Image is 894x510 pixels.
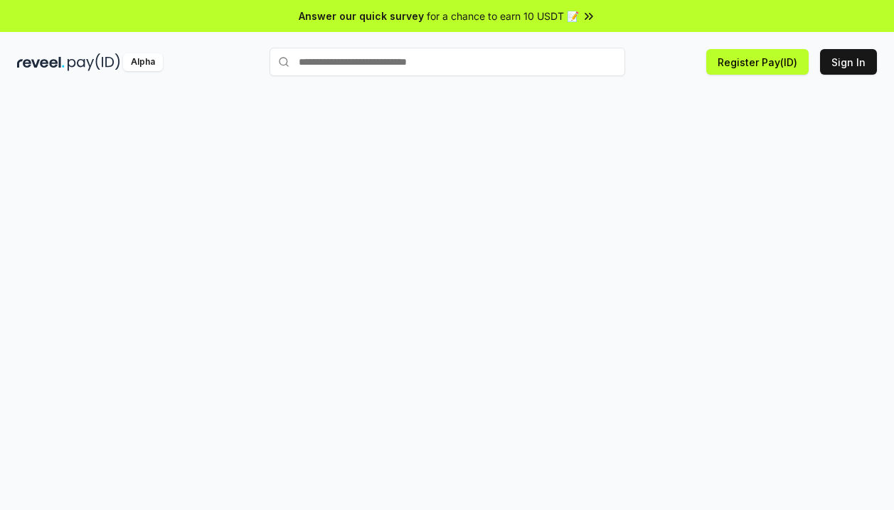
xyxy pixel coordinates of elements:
[427,9,579,23] span: for a chance to earn 10 USDT 📝
[17,53,65,71] img: reveel_dark
[820,49,877,75] button: Sign In
[123,53,163,71] div: Alpha
[706,49,809,75] button: Register Pay(ID)
[68,53,120,71] img: pay_id
[299,9,424,23] span: Answer our quick survey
